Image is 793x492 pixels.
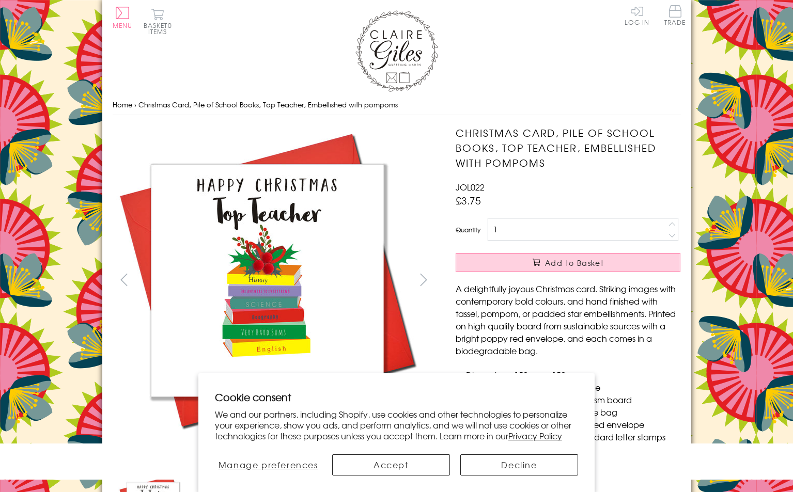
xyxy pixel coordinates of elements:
img: Claire Giles Greetings Cards [355,10,438,92]
h1: Christmas Card, Pile of School Books, Top Teacher, Embellished with pompoms [456,125,680,170]
span: JOL022 [456,181,485,193]
button: prev [113,268,136,291]
label: Quantity [456,225,480,234]
button: next [412,268,435,291]
p: We and our partners, including Shopify, use cookies and other technologies to personalize your ex... [215,409,579,441]
span: › [134,100,136,109]
span: Add to Basket [545,258,604,268]
span: Christmas Card, Pile of School Books, Top Teacher, Embellished with pompoms [138,100,398,109]
span: £3.75 [456,193,481,208]
button: Basket0 items [144,8,172,35]
button: Add to Basket [456,253,680,272]
a: Log In [625,5,649,25]
a: Privacy Policy [508,430,562,442]
button: Decline [460,454,578,475]
p: A delightfully joyous Christmas card. Striking images with contemporary bold colours, and hand fi... [456,282,680,357]
span: 0 items [148,21,172,36]
nav: breadcrumbs [113,94,681,116]
button: Menu [113,7,133,28]
img: Christmas Card, Pile of School Books, Top Teacher, Embellished with pompoms [112,125,422,435]
button: Manage preferences [215,454,322,475]
a: Trade [664,5,686,27]
span: Trade [664,5,686,25]
span: Menu [113,21,133,30]
h2: Cookie consent [215,390,579,404]
li: Dimensions: 150mm x 150mm [466,369,680,381]
button: Accept [332,454,450,475]
span: Manage preferences [219,458,318,471]
img: Christmas Card, Pile of School Books, Top Teacher, Embellished with pompoms [435,125,745,435]
a: Home [113,100,132,109]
